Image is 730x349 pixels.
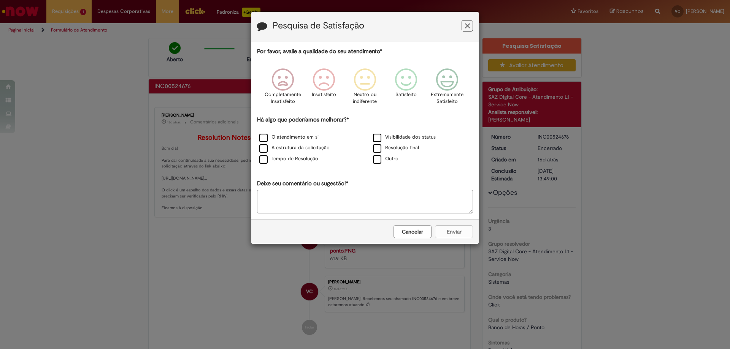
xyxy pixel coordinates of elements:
p: Completamente Insatisfeito [265,91,301,105]
div: Neutro ou indiferente [346,63,384,115]
div: Extremamente Satisfeito [428,63,467,115]
p: Satisfeito [395,91,417,98]
div: Insatisfeito [305,63,343,115]
button: Cancelar [394,225,432,238]
label: Outro [373,155,398,163]
label: A estrutura da solicitação [259,144,330,152]
label: Pesquisa de Satisfação [273,21,364,31]
p: Extremamente Satisfeito [431,91,463,105]
label: Visibilidade dos status [373,134,436,141]
p: Neutro ou indiferente [351,91,379,105]
label: Por favor, avalie a qualidade do seu atendimento* [257,47,382,55]
p: Insatisfeito [312,91,336,98]
label: O atendimento em si [259,134,319,141]
div: Satisfeito [387,63,425,115]
label: Tempo de Resolução [259,155,318,163]
div: Há algo que poderíamos melhorar?* [257,116,473,165]
label: Deixe seu comentário ou sugestão!* [257,180,348,188]
label: Resolução final [373,144,419,152]
div: Completamente Insatisfeito [263,63,302,115]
